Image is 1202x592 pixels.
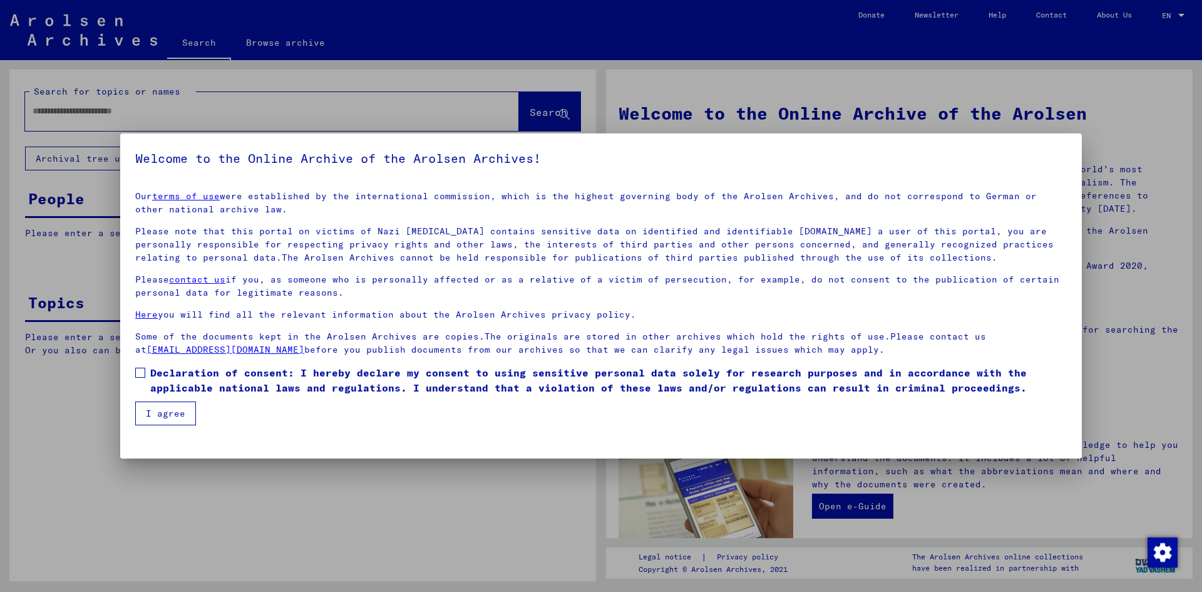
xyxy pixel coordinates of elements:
h5: Welcome to the Online Archive of the Arolsen Archives! [135,148,1067,169]
span: Declaration of consent: I hereby declare my consent to using sensitive personal data solely for r... [150,365,1067,395]
a: [EMAIL_ADDRESS][DOMAIN_NAME] [146,344,304,355]
img: Change consent [1148,537,1178,568]
p: Please note that this portal on victims of Nazi [MEDICAL_DATA] contains sensitive data on identif... [135,225,1067,264]
p: Some of the documents kept in the Arolsen Archives are copies.The originals are stored in other a... [135,330,1067,356]
p: Please if you, as someone who is personally affected or as a relative of a victim of persecution,... [135,273,1067,299]
p: Our were established by the international commission, which is the highest governing body of the ... [135,190,1067,216]
a: contact us [169,274,225,285]
a: terms of use [152,190,220,202]
p: you will find all the relevant information about the Arolsen Archives privacy policy. [135,308,1067,321]
a: Here [135,309,158,320]
button: I agree [135,402,196,425]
